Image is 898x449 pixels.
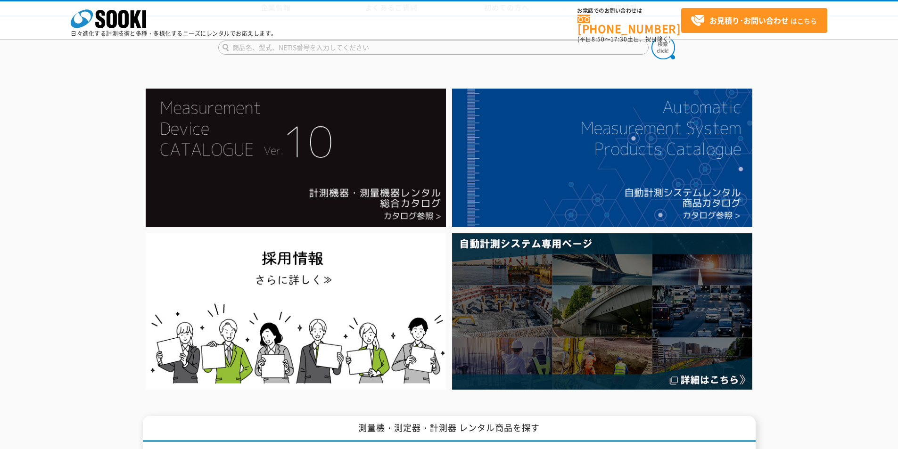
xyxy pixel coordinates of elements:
span: (平日 ～ 土日、祝日除く) [577,35,671,43]
span: 8:50 [592,35,605,43]
img: btn_search.png [651,36,675,59]
p: 日々進化する計測技術と多種・多様化するニーズにレンタルでお応えします。 [71,31,277,36]
img: 自動計測システム専用ページ [452,233,752,389]
span: お電話でのお問い合わせは [577,8,681,14]
a: お見積り･お問い合わせはこちら [681,8,827,33]
strong: お見積り･お問い合わせ [709,15,789,26]
input: 商品名、型式、NETIS番号を入力してください [218,41,649,55]
img: SOOKI recruit [146,233,446,389]
span: 17:30 [610,35,627,43]
img: Catalog Ver10 [146,89,446,227]
span: はこちら [691,14,817,28]
img: 自動計測システムカタログ [452,89,752,227]
a: [PHONE_NUMBER] [577,15,681,34]
h1: 測量機・測定器・計測器 レンタル商品を探す [143,416,756,442]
